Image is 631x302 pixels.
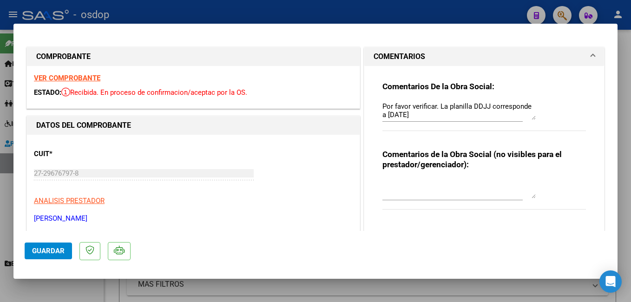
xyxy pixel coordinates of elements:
p: [PERSON_NAME] [34,213,353,224]
h1: COMENTARIOS [374,51,425,62]
div: COMENTARIOS [364,66,604,234]
span: Guardar [32,247,65,255]
strong: Comentarios de la Obra Social (no visibles para el prestador/gerenciador): [382,150,562,169]
strong: DATOS DEL COMPROBANTE [36,121,131,130]
span: ESTADO: [34,88,61,97]
button: Guardar [25,243,72,259]
p: CUIT [34,149,130,159]
span: ANALISIS PRESTADOR [34,197,105,205]
span: Recibida. En proceso de confirmacion/aceptac por la OS. [61,88,247,97]
a: VER COMPROBANTE [34,74,100,82]
strong: COMPROBANTE [36,52,91,61]
mat-expansion-panel-header: COMENTARIOS [364,47,604,66]
div: Open Intercom Messenger [599,270,622,293]
strong: Comentarios De la Obra Social: [382,82,494,91]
